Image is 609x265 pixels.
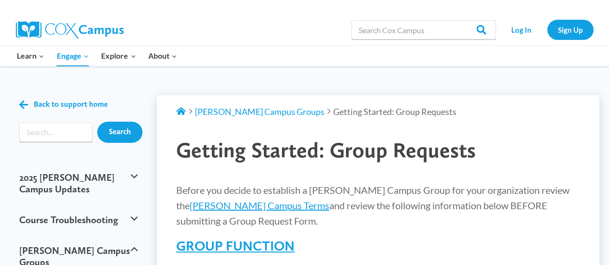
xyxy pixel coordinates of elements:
[19,98,108,112] a: Back to support home
[176,137,476,163] span: Getting Started: Group Requests
[97,122,143,143] input: Search
[101,50,136,62] span: Explore
[14,162,143,204] button: 2025 [PERSON_NAME] Campus Updates
[190,200,329,211] a: [PERSON_NAME] Campus Terms
[19,123,92,142] form: Search form
[34,100,108,109] span: Back to support home
[351,20,496,39] input: Search Cox Campus
[176,106,186,117] a: Support Home
[57,50,89,62] span: Engage
[195,106,324,117] a: [PERSON_NAME] Campus Groups
[16,21,124,38] img: Cox Campus
[333,106,456,117] span: Getting Started: Group Requests
[14,204,143,235] button: Course Troubleshooting
[176,182,580,228] p: Before you decide to establish a [PERSON_NAME] Campus Group for your organization review the and ...
[11,46,183,66] nav: Primary Navigation
[501,20,543,39] a: Log In
[176,238,295,254] u: GROUP FUNCTION
[501,20,594,39] nav: Secondary Navigation
[17,50,44,62] span: Learn
[547,20,594,39] a: Sign Up
[148,50,177,62] span: About
[19,123,92,142] input: Search input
